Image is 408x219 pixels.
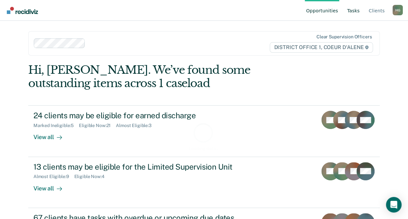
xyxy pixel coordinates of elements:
[316,34,372,40] div: Clear supervision officers
[386,197,402,213] div: Open Intercom Messenger
[392,5,403,15] button: Profile dropdown button
[270,42,373,53] span: DISTRICT OFFICE 1, COEUR D'ALENE
[189,146,219,151] div: Loading data...
[392,5,403,15] div: H G
[7,7,38,14] img: Recidiviz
